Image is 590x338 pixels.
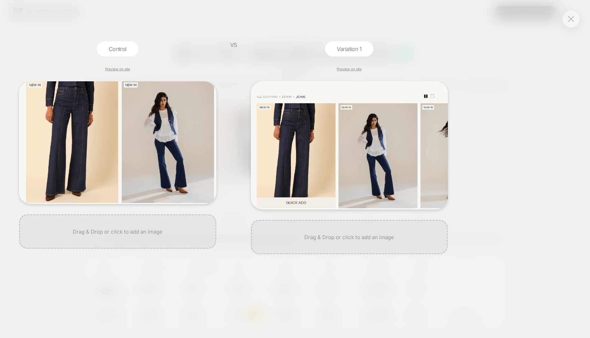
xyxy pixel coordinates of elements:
[19,81,216,204] img: generic_2aad5c5d-77ce-4ae7-8137-86e9afeef020.png
[97,41,138,57] div: Control
[225,41,242,338] div: VS
[105,67,130,71] a: Preview on site
[568,16,574,22] img: close
[251,81,448,209] img: generic_8613c6d2-5f2f-43e8-9d91-664e606f6613.png
[337,67,362,71] a: Preview on site
[325,41,373,57] div: Variation 1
